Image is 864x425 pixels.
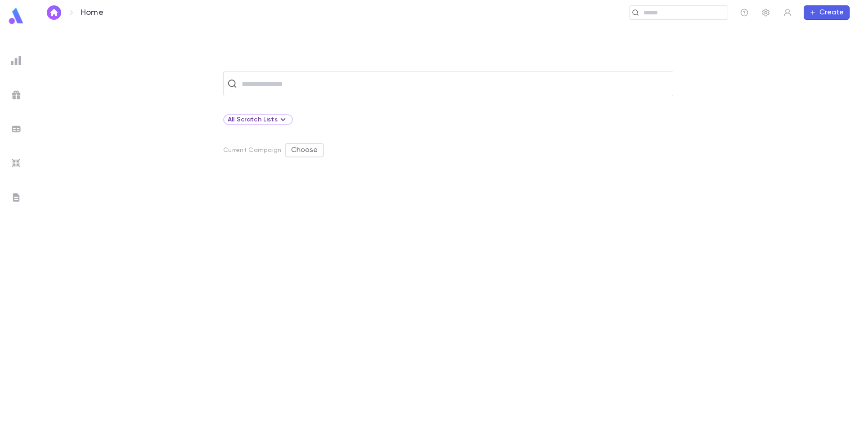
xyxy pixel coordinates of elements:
button: Create [804,5,850,20]
img: batches_grey.339ca447c9d9533ef1741baa751efc33.svg [11,124,22,134]
img: reports_grey.c525e4749d1bce6a11f5fe2a8de1b229.svg [11,55,22,66]
p: Current Campaign [223,147,281,154]
img: letters_grey.7941b92b52307dd3b8a917253454ce1c.svg [11,192,22,203]
div: All Scratch Lists [223,114,293,125]
p: Home [81,8,103,18]
div: All Scratch Lists [228,114,288,125]
img: logo [7,7,25,25]
img: imports_grey.530a8a0e642e233f2baf0ef88e8c9fcb.svg [11,158,22,169]
button: Choose [285,143,324,157]
img: campaigns_grey.99e729a5f7ee94e3726e6486bddda8f1.svg [11,89,22,100]
img: home_white.a664292cf8c1dea59945f0da9f25487c.svg [49,9,59,16]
